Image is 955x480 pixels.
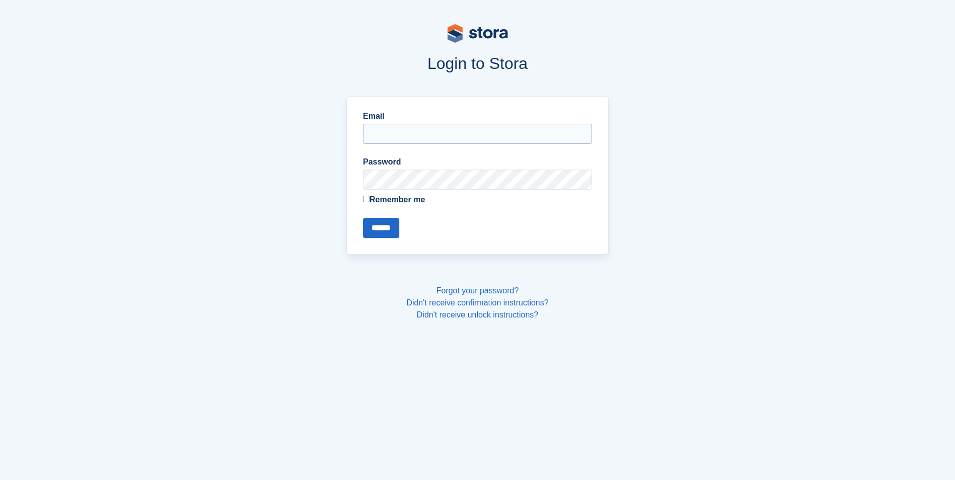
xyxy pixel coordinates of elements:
[155,54,801,72] h1: Login to Stora
[436,286,519,295] a: Forgot your password?
[363,156,592,168] label: Password
[363,110,592,122] label: Email
[417,310,538,319] a: Didn't receive unlock instructions?
[363,196,370,202] input: Remember me
[406,298,548,307] a: Didn't receive confirmation instructions?
[448,24,508,43] img: stora-logo-53a41332b3708ae10de48c4981b4e9114cc0af31d8433b30ea865607fb682f29.svg
[363,194,592,206] label: Remember me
